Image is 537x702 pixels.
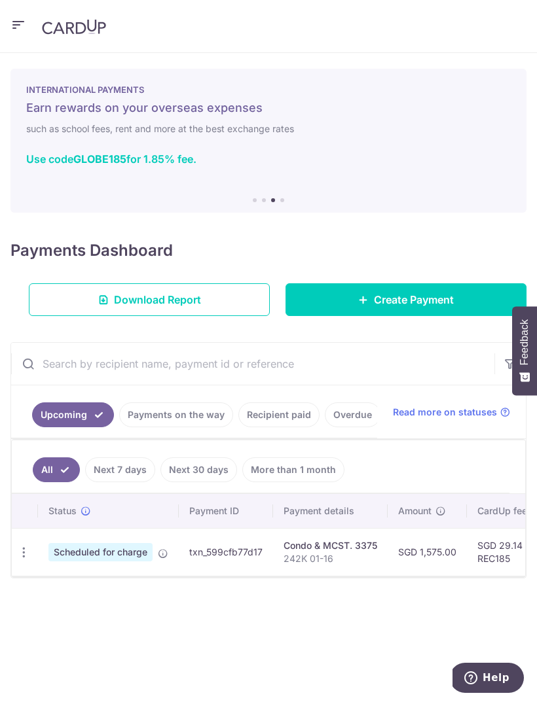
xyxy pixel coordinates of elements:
[33,457,80,482] a: All
[393,406,510,419] a: Read more on statuses
[160,457,237,482] a: Next 30 days
[242,457,344,482] a: More than 1 month
[10,239,173,262] h4: Payments Dashboard
[453,663,524,695] iframe: Opens a widget where you can find more information
[73,152,126,166] b: GLOBE185
[26,100,511,116] h5: Earn rewards on your overseas expenses
[238,402,320,427] a: Recipient paid
[48,543,153,561] span: Scheduled for charge
[26,84,511,95] p: INTERNATIONAL PAYMENTS
[29,283,270,316] a: Download Report
[179,528,273,576] td: txn_599cfb77d17
[179,494,273,528] th: Payment ID
[26,121,511,137] h6: such as school fees, rent and more at the best exchange rates
[284,552,377,565] p: 242K 01-16
[48,504,77,518] span: Status
[393,406,497,419] span: Read more on statuses
[398,504,432,518] span: Amount
[519,319,530,365] span: Feedback
[11,343,494,385] input: Search by recipient name, payment id or reference
[273,494,388,528] th: Payment details
[325,402,380,427] a: Overdue
[477,504,527,518] span: CardUp fee
[284,539,377,552] div: Condo & MCST. 3375
[85,457,155,482] a: Next 7 days
[114,292,201,307] span: Download Report
[512,306,537,395] button: Feedback - Show survey
[374,292,454,307] span: Create Payment
[119,402,233,427] a: Payments on the way
[32,402,114,427] a: Upcoming
[388,528,467,576] td: SGD 1,575.00
[42,19,106,35] img: CardUp
[26,152,196,166] a: Use codeGLOBE185for 1.85% fee.
[286,283,527,316] a: Create Payment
